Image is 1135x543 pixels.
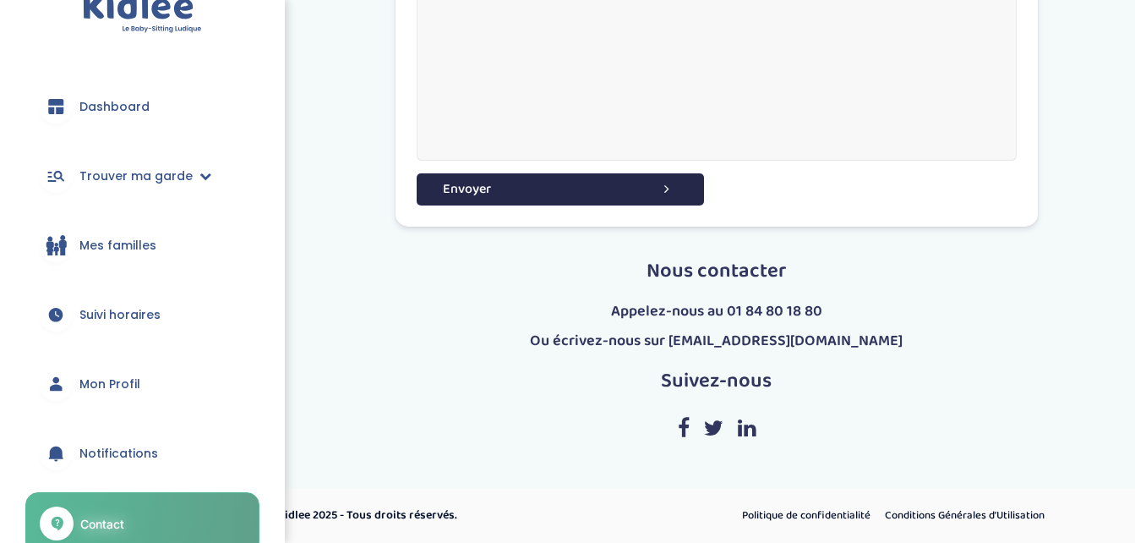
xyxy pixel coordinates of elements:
[396,261,1038,282] h2: Nous contacter
[25,284,259,345] a: Suivi horaires
[25,145,259,206] a: Trouver ma garde
[25,354,259,414] a: Mon Profil
[736,505,876,527] a: Politique de confidentialité
[79,445,158,463] span: Notifications
[267,507,640,524] p: © Kidlee 2025 - Tous droits réservés.
[25,423,259,484] a: Notifications
[25,76,259,137] a: Dashboard
[79,98,150,116] span: Dashboard
[879,505,1050,527] a: Conditions Générales d’Utilisation
[79,167,193,185] span: Trouver ma garde
[25,215,259,276] a: Mes familles
[417,173,704,205] button: Envoyer
[79,306,161,324] span: Suivi horaires
[79,237,156,255] span: Mes familles
[396,333,1038,350] h4: Ou écrivez-nous sur [EMAIL_ADDRESS][DOMAIN_NAME]
[396,304,1038,321] h4: Appelez-nous au 01 84 80 18 80
[396,370,1038,392] h2: Suivez-nous
[79,376,140,393] span: Mon Profil
[80,515,124,533] span: Contact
